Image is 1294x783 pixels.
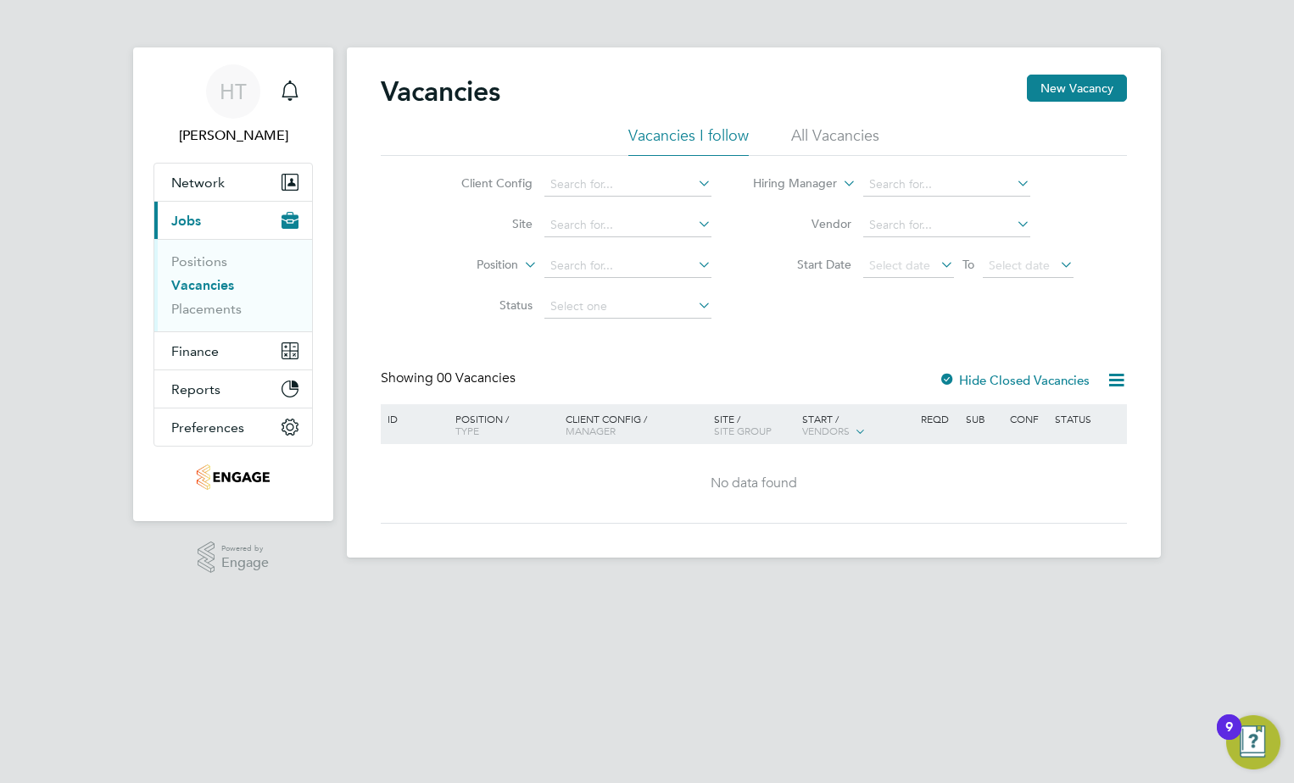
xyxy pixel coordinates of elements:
div: Conf [1006,404,1050,433]
button: Reports [154,370,312,408]
button: Network [154,164,312,201]
a: Powered byEngage [198,541,270,574]
label: Start Date [754,257,851,272]
span: Vendors [802,424,850,437]
span: Network [171,175,225,191]
span: HT [220,81,247,103]
span: Site Group [714,424,772,437]
h2: Vacancies [381,75,500,108]
span: Jobs [171,213,201,229]
label: Hiring Manager [739,175,837,192]
label: Vendor [754,216,851,231]
img: yourrecruit-logo-retina.png [196,464,271,491]
div: Site / [710,404,799,445]
a: Go to home page [153,464,313,491]
span: To [957,253,979,275]
span: Finance [171,343,219,359]
span: 00 Vacancies [437,369,516,386]
div: Jobs [154,239,312,331]
span: Powered by [221,541,269,556]
input: Select one [544,295,711,319]
div: Start / [798,404,917,447]
span: Helen Thurgood [153,125,313,146]
div: 9 [1225,727,1233,749]
span: Preferences [171,419,244,436]
div: Sub [962,404,1006,433]
label: Status [435,297,533,313]
input: Search for... [863,214,1030,237]
nav: Main navigation [133,47,333,521]
input: Search for... [544,254,711,278]
span: Engage [221,556,269,570]
span: Select date [989,258,1050,273]
a: Vacancies [171,277,234,293]
input: Search for... [863,173,1030,197]
button: Jobs [154,202,312,239]
label: Site [435,216,533,231]
a: Positions [171,253,227,269]
div: Status [1051,404,1124,433]
a: Placements [171,301,242,317]
button: Preferences [154,408,312,446]
label: Client Config [435,175,533,191]
div: Client Config / [561,404,710,445]
div: No data found [383,475,1124,492]
button: Finance [154,332,312,369]
span: Type [455,424,479,437]
span: Manager [566,424,616,437]
input: Search for... [544,214,711,237]
div: ID [383,404,443,433]
button: New Vacancy [1027,75,1127,102]
span: Reports [171,381,220,397]
li: All Vacancies [791,125,879,156]
button: Open Resource Center, 9 new notifications [1226,715,1280,769]
div: Reqd [917,404,961,433]
a: HT[PERSON_NAME] [153,64,313,146]
div: Showing [381,369,519,387]
input: Search for... [544,173,711,197]
label: Position [421,257,518,274]
label: Hide Closed Vacancies [939,372,1090,388]
li: Vacancies I follow [628,125,749,156]
div: Position / [443,404,561,445]
span: Select date [869,258,930,273]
